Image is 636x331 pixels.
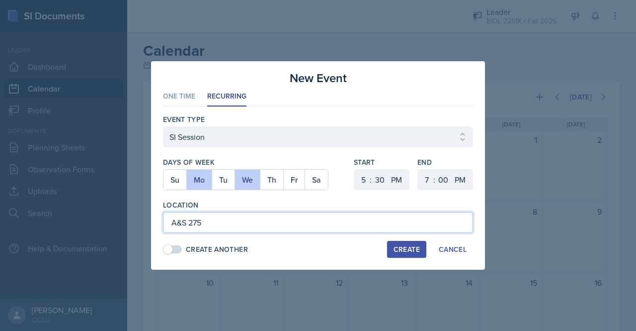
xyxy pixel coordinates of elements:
[283,170,305,190] button: Fr
[163,212,473,233] input: Enter location
[163,170,186,190] button: Su
[163,87,195,107] li: One Time
[394,245,420,253] div: Create
[163,157,346,167] label: Days of Week
[163,114,205,124] label: Event Type
[370,174,372,186] div: :
[260,170,283,190] button: Th
[387,241,426,258] button: Create
[354,157,409,167] label: Start
[207,87,246,107] li: Recurring
[163,200,199,210] label: Location
[212,170,235,190] button: Tu
[186,244,248,255] div: Create Another
[305,170,328,190] button: Sa
[186,170,212,190] button: Mo
[433,174,435,186] div: :
[432,241,473,258] button: Cancel
[290,69,347,87] h3: New Event
[235,170,260,190] button: We
[417,157,473,167] label: End
[439,245,467,253] div: Cancel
